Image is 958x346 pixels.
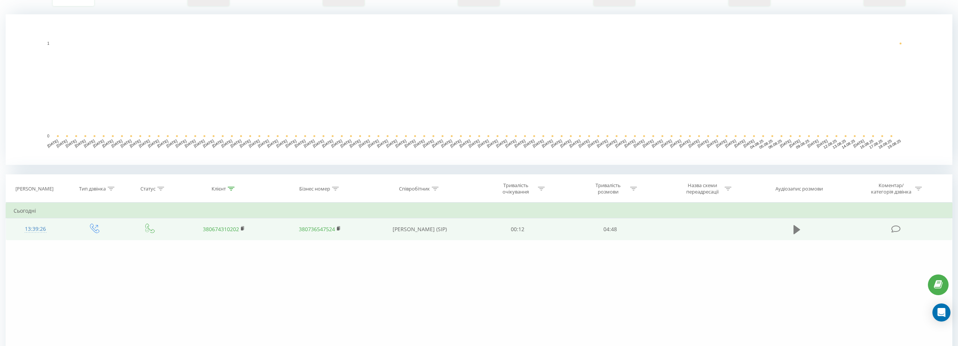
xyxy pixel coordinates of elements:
[688,139,700,148] text: [DATE]
[715,139,728,148] text: [DATE]
[775,186,823,192] div: Аудіозапис розмови
[468,139,480,148] text: [DATE]
[299,226,335,233] a: 380736547524
[157,139,169,148] text: [DATE]
[349,139,361,148] text: [DATE]
[550,139,563,148] text: [DATE]
[624,139,636,148] text: [DATE]
[564,218,656,240] td: 04:48
[459,139,471,148] text: [DATE]
[605,139,618,148] text: [DATE]
[569,139,581,148] text: [DATE]
[6,14,952,165] svg: A chart.
[140,186,155,192] div: Статус
[768,139,783,149] text: 06.08.25
[633,139,645,148] text: [DATE]
[79,186,106,192] div: Тип дзвінка
[239,139,251,148] text: [DATE]
[807,139,819,148] text: [DATE]
[111,139,123,148] text: [DATE]
[276,139,288,148] text: [DATE]
[869,182,913,195] div: Коментар/категорія дзвінка
[257,139,270,148] text: [DATE]
[523,139,535,148] text: [DATE]
[749,139,765,149] text: 04.08.25
[285,139,297,148] text: [DATE]
[868,139,883,149] text: 17.08.25
[312,139,324,148] text: [DATE]
[832,139,847,149] text: 13.08.25
[697,139,709,148] text: [DATE]
[267,139,279,148] text: [DATE]
[14,222,58,236] div: 13:39:26
[559,139,572,148] text: [DATE]
[532,139,544,148] text: [DATE]
[102,139,114,148] text: [DATE]
[669,139,682,148] text: [DATE]
[83,139,96,148] text: [DATE]
[789,139,801,148] text: [DATE]
[422,139,434,148] text: [DATE]
[376,139,389,148] text: [DATE]
[394,139,407,148] text: [DATE]
[679,139,691,148] text: [DATE]
[578,139,590,148] text: [DATE]
[651,139,664,148] text: [DATE]
[477,139,489,148] text: [DATE]
[853,139,865,148] text: [DATE]
[193,139,206,148] text: [DATE]
[878,139,893,149] text: 18.08.25
[202,139,215,148] text: [DATE]
[614,139,627,148] text: [DATE]
[588,182,628,195] div: Тривалість розмови
[147,139,160,148] text: [DATE]
[184,139,196,148] text: [DATE]
[816,139,829,148] text: [DATE]
[367,139,379,148] text: [DATE]
[321,139,334,148] text: [DATE]
[587,139,599,148] text: [DATE]
[74,139,87,148] text: [DATE]
[212,186,226,192] div: Клієнт
[175,139,187,148] text: [DATE]
[358,139,370,148] text: [DATE]
[642,139,654,148] text: [DATE]
[47,134,49,138] text: 0
[596,139,609,148] text: [DATE]
[496,182,536,195] div: Тривалість очікування
[486,139,499,148] text: [DATE]
[399,186,430,192] div: Співробітник
[299,186,330,192] div: Бізнес номер
[294,139,306,148] text: [DATE]
[660,139,673,148] text: [DATE]
[682,182,723,195] div: Назва схеми переадресації
[743,139,755,148] text: [DATE]
[248,139,260,148] text: [DATE]
[230,139,242,148] text: [DATE]
[706,139,719,148] text: [DATE]
[440,139,453,148] text: [DATE]
[120,139,132,148] text: [DATE]
[203,226,239,233] a: 380674310202
[340,139,352,148] text: [DATE]
[841,139,856,149] text: 14.08.25
[449,139,462,148] text: [DATE]
[166,139,178,148] text: [DATE]
[779,139,792,148] text: [DATE]
[385,139,398,148] text: [DATE]
[472,218,564,240] td: 00:12
[431,139,444,148] text: [DATE]
[368,218,472,240] td: [PERSON_NAME] (SIP)
[413,139,425,148] text: [DATE]
[504,139,517,148] text: [DATE]
[15,186,53,192] div: [PERSON_NAME]
[212,139,224,148] text: [DATE]
[221,139,233,148] text: [DATE]
[56,139,68,148] text: [DATE]
[724,139,737,148] text: [DATE]
[859,139,874,149] text: 16.08.25
[6,203,952,218] td: Сьогодні
[734,139,746,148] text: [DATE]
[795,139,810,149] text: 09.08.25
